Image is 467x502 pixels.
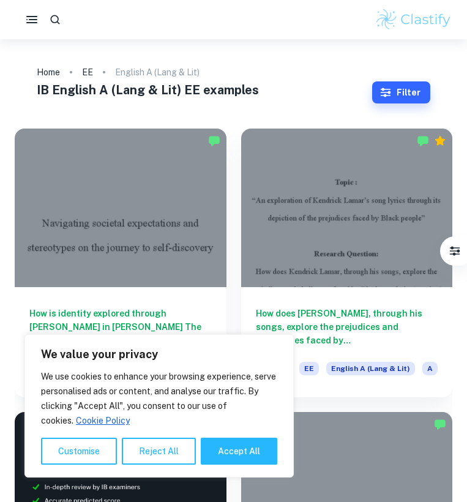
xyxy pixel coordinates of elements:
button: Reject All [122,438,196,465]
img: Marked [208,135,220,147]
p: We value your privacy [41,347,277,362]
img: Marked [417,135,429,147]
a: Home [37,64,60,81]
div: We value your privacy [24,334,294,478]
button: Accept All [201,438,277,465]
h6: How is identity explored through [PERSON_NAME] in [PERSON_NAME] The Leavers? [29,307,212,347]
button: Filter [372,81,430,103]
p: We use cookies to enhance your browsing experience, serve personalised ads or content, and analys... [41,369,277,428]
button: Filter [443,239,467,263]
span: English A (Lang & Lit) [326,362,415,375]
h1: IB English A (Lang & Lit) EE examples [37,81,373,99]
a: How does [PERSON_NAME], through his songs, explore the prejudices and challenges faced by [DEMOGR... [241,129,453,397]
div: Premium [434,135,446,147]
button: Customise [41,438,117,465]
a: Cookie Policy [75,415,130,426]
span: EE [299,362,319,375]
p: English A (Lang & Lit) [115,66,200,79]
img: Marked [434,418,446,430]
img: Clastify logo [375,7,452,32]
span: A [422,362,438,375]
h6: How does [PERSON_NAME], through his songs, explore the prejudices and challenges faced by [DEMOGR... [256,307,438,347]
a: How is identity explored through [PERSON_NAME] in [PERSON_NAME] The Leavers?EEEnglish A (Lang & L... [15,129,226,397]
a: EE [82,64,93,81]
